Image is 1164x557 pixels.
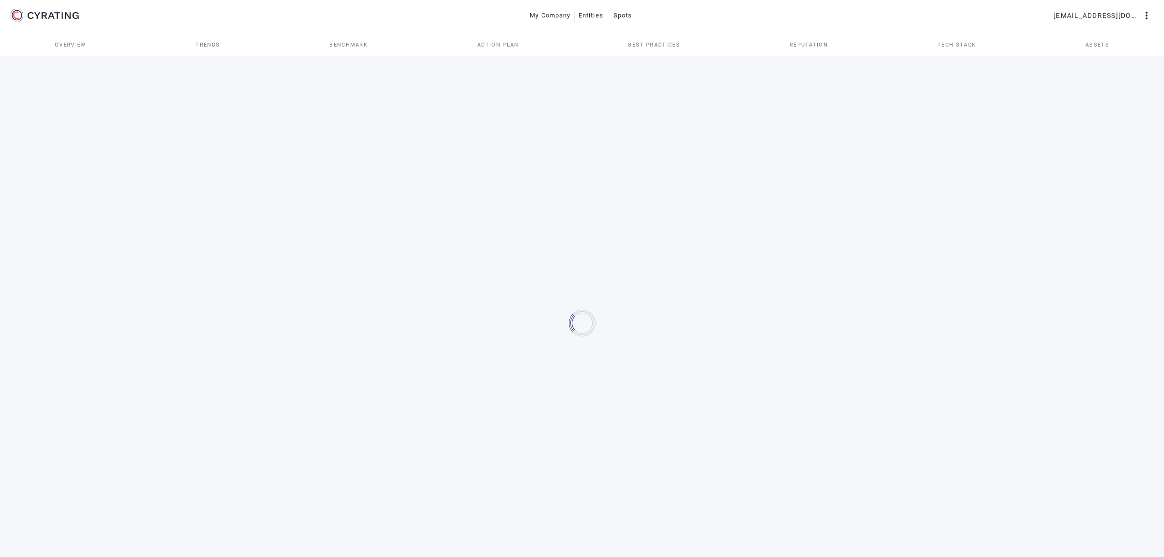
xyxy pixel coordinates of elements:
span: Benchmark [329,42,368,48]
span: Assets [1085,42,1109,48]
span: Spots [614,8,632,23]
span: Entities [579,8,603,23]
button: Spots [607,7,638,24]
span: Tech Stack [938,42,976,48]
span: Overview [55,42,86,48]
span: Best practices [628,42,679,48]
span: Trends [195,42,220,48]
span: My Company [530,8,571,23]
mat-icon: more_vert [1141,10,1152,21]
span: Action Plan [477,42,519,48]
span: Reputation [790,42,828,48]
button: My Company [526,7,575,24]
button: Entities [575,7,607,24]
button: [EMAIL_ADDRESS][DOMAIN_NAME] [1050,7,1156,24]
g: CYRATING [28,12,79,19]
span: [EMAIL_ADDRESS][DOMAIN_NAME] [1053,8,1141,23]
